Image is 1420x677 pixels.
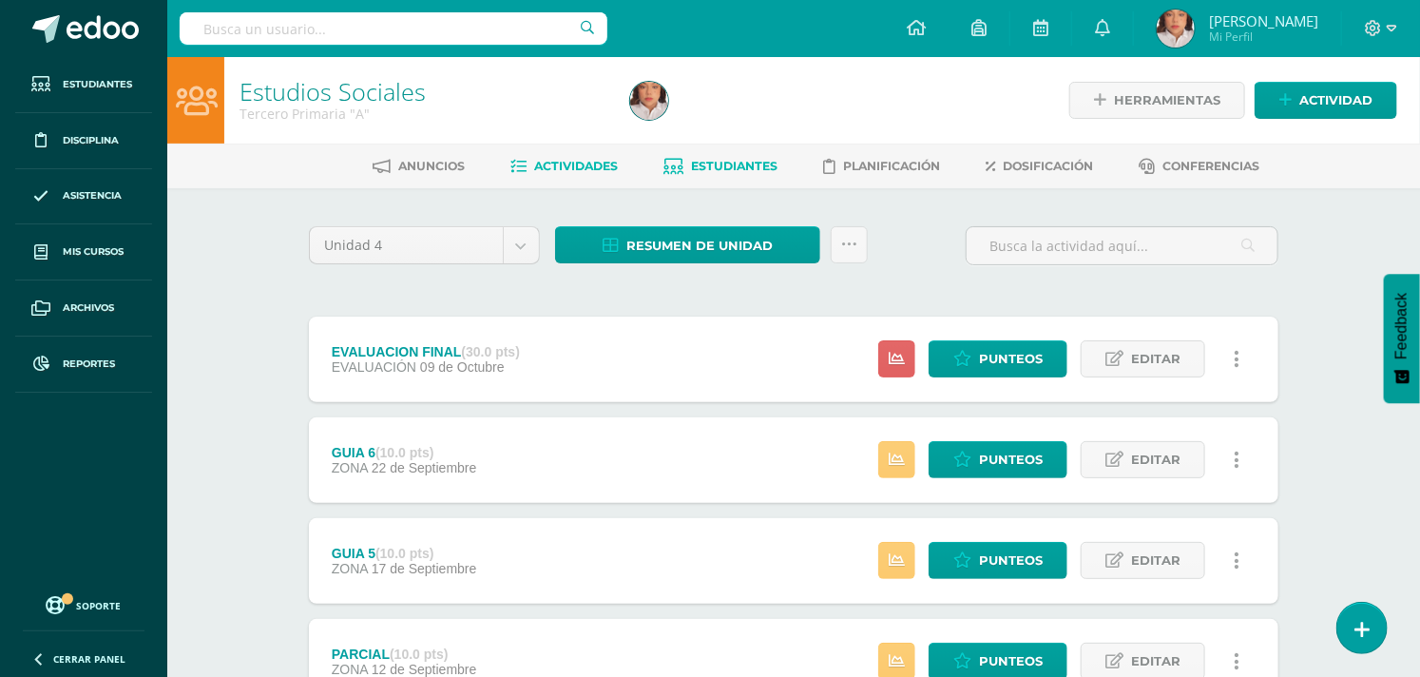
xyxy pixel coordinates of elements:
span: Asistencia [63,188,122,203]
div: Tercero Primaria 'A' [240,105,607,123]
span: Feedback [1393,293,1410,359]
span: Editar [1131,341,1180,377]
a: Punteos [929,542,1067,579]
a: Unidad 4 [310,227,539,263]
img: cb9b46a7d0ec1fd89619bc2c7c27efb6.png [630,82,668,120]
a: Actividad [1255,82,1397,119]
span: ZONA [332,460,368,475]
strong: (30.0 pts) [462,344,520,359]
span: Unidad 4 [324,227,489,263]
input: Busca la actividad aquí... [967,227,1277,264]
span: Actividad [1299,83,1372,118]
span: Mi Perfil [1209,29,1318,45]
a: Disciplina [15,113,152,169]
span: Editar [1131,543,1180,578]
span: 17 de Septiembre [372,561,477,576]
span: Actividades [535,159,619,173]
strong: (10.0 pts) [375,445,433,460]
a: Mis cursos [15,224,152,280]
span: Mis cursos [63,244,124,260]
a: Punteos [929,441,1067,478]
span: Punteos [979,442,1043,477]
a: Actividades [511,151,619,182]
span: Estudiantes [63,77,132,92]
a: Asistencia [15,169,152,225]
span: Editar [1131,442,1180,477]
a: Soporte [23,591,144,617]
a: Estudios Sociales [240,75,426,107]
span: Disciplina [63,133,119,148]
span: Punteos [979,341,1043,377]
span: ZONA [332,662,368,677]
span: Dosificación [1004,159,1094,173]
a: Archivos [15,280,152,337]
span: 12 de Septiembre [372,662,477,677]
h1: Estudios Sociales [240,78,607,105]
a: Estudiantes [15,57,152,113]
span: Estudiantes [692,159,778,173]
span: 22 de Septiembre [372,460,477,475]
strong: (10.0 pts) [375,546,433,561]
div: GUIA 6 [332,445,477,460]
span: Resumen de unidad [626,228,773,263]
span: ZONA [332,561,368,576]
span: Punteos [979,543,1043,578]
a: Punteos [929,340,1067,377]
a: Resumen de unidad [555,226,820,263]
div: EVALUACION FINAL [332,344,520,359]
span: Conferencias [1163,159,1260,173]
input: Busca un usuario... [180,12,607,45]
a: Reportes [15,337,152,393]
span: Reportes [63,357,115,372]
span: Herramientas [1114,83,1220,118]
span: Planificación [844,159,941,173]
a: Planificación [824,151,941,182]
a: Dosificación [987,151,1094,182]
span: [PERSON_NAME] [1209,11,1318,30]
span: Anuncios [399,159,466,173]
a: Herramientas [1069,82,1245,119]
span: EVALUACIÓN [332,359,416,375]
button: Feedback - Mostrar encuesta [1384,274,1420,403]
a: Anuncios [374,151,466,182]
span: 09 de Octubre [420,359,505,375]
a: Conferencias [1140,151,1260,182]
div: PARCIAL [332,647,477,662]
span: Archivos [63,300,114,316]
img: cb9b46a7d0ec1fd89619bc2c7c27efb6.png [1157,10,1195,48]
span: Soporte [77,599,122,612]
span: Cerrar panel [53,652,125,666]
a: Estudiantes [664,151,778,182]
strong: (10.0 pts) [390,647,448,662]
div: GUIA 5 [332,546,477,561]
